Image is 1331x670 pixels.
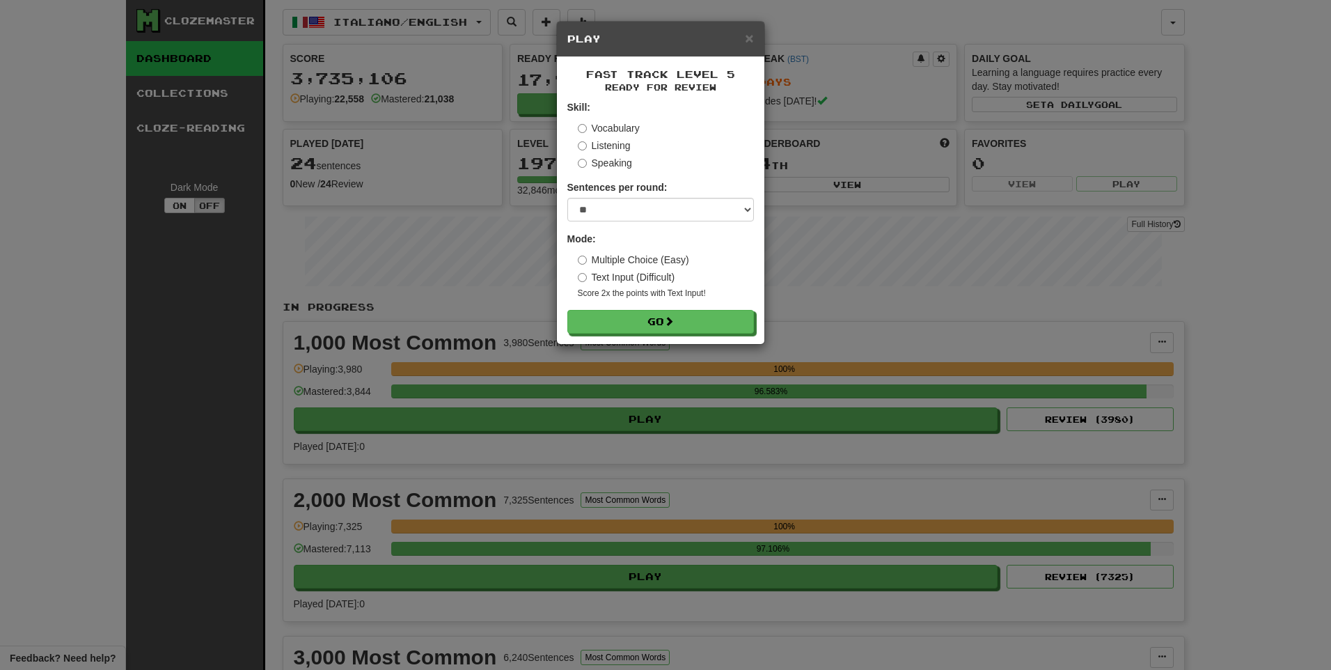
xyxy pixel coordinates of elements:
[567,32,754,46] h5: Play
[745,31,753,45] button: Close
[567,310,754,334] button: Go
[578,124,587,133] input: Vocabulary
[578,256,587,265] input: Multiple Choice (Easy)
[567,233,596,244] strong: Mode:
[745,30,753,46] span: ×
[567,180,668,194] label: Sentences per round:
[567,102,590,113] strong: Skill:
[578,159,587,168] input: Speaking
[567,81,754,93] small: Ready for Review
[586,68,735,80] span: Fast Track Level 5
[578,288,754,299] small: Score 2x the points with Text Input !
[578,121,640,135] label: Vocabulary
[578,253,689,267] label: Multiple Choice (Easy)
[578,156,632,170] label: Speaking
[578,139,631,153] label: Listening
[578,273,587,282] input: Text Input (Difficult)
[578,270,675,284] label: Text Input (Difficult)
[578,141,587,150] input: Listening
